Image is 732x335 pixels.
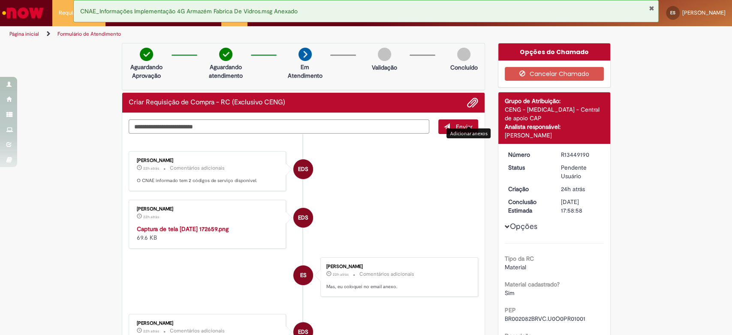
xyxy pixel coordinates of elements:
[298,48,312,61] img: arrow-next.png
[137,207,280,212] div: [PERSON_NAME]
[561,185,585,193] time: 26/08/2025 15:42:16
[456,123,473,131] span: Enviar
[137,158,280,163] div: [PERSON_NAME]
[293,159,313,179] div: Erica dos Santos Cerqueira
[143,166,159,171] span: 22h atrás
[505,255,534,262] b: Tipo da RC
[561,185,585,193] span: 24h atrás
[467,97,478,108] button: Adicionar anexos
[502,163,554,172] dt: Status
[140,48,153,61] img: check-circle-green.png
[284,63,326,80] p: Em Atendimento
[505,315,585,323] span: BR002082BRVC.U0O0PR01001
[143,166,159,171] time: 26/08/2025 17:29:05
[450,63,477,72] p: Concluído
[502,185,554,193] dt: Criação
[326,283,469,290] p: Mas, eu coloquei no email anexo.
[505,97,604,105] div: Grupo de Atribuição:
[59,9,89,17] span: Requisições
[505,280,560,288] b: Material cadastrado?
[57,30,121,37] a: Formulário de Atendimento
[502,150,554,159] dt: Número
[143,329,159,334] span: 22h atrás
[293,208,313,228] div: Erica dos Santos Cerqueira
[561,198,601,215] div: [DATE] 17:58:58
[298,159,308,180] span: EDS
[170,164,225,172] small: Comentários adicionais
[457,48,470,61] img: img-circle-grey.png
[137,177,280,184] p: O CNAE informado tem 2 códigos de serviço disponível.
[670,10,675,15] span: ES
[219,48,232,61] img: check-circle-green.png
[143,214,159,219] time: 26/08/2025 17:27:33
[170,327,225,335] small: Comentários adicionais
[326,264,469,269] div: [PERSON_NAME]
[80,7,298,15] span: CNAE_Informações Implementação 4G Armazém Fabrica De Vidros.msg Anexado
[6,26,482,42] ul: Trilhas de página
[143,214,159,219] span: 22h atrás
[129,99,285,107] h2: Criar Requisição de Compra - RC (Exclusivo CENG) Histórico de tíquete
[438,119,478,134] button: Enviar
[682,9,726,16] span: [PERSON_NAME]
[298,207,308,228] span: EDS
[505,105,604,122] div: CENG - [MEDICAL_DATA] - Central de apoio CAP
[446,128,491,138] div: Adicionar anexos
[359,271,414,278] small: Comentários adicionais
[505,67,604,81] button: Cancelar Chamado
[293,265,313,285] div: Elisangela Damaceno Da Silva
[333,272,349,277] time: 26/08/2025 17:18:41
[502,198,554,215] dt: Conclusão Estimada
[505,289,515,297] span: Sim
[126,63,167,80] p: Aguardando Aprovação
[505,131,604,140] div: [PERSON_NAME]
[498,43,610,61] div: Opções do Chamado
[143,329,159,334] time: 26/08/2025 17:02:03
[137,225,280,242] div: 69.6 KB
[300,265,307,286] span: ES
[648,5,654,12] button: Fechar Notificação
[561,163,601,180] div: Pendente Usuário
[205,63,247,80] p: Aguardando atendimento
[9,30,39,37] a: Página inicial
[505,306,516,314] b: PEP
[378,48,391,61] img: img-circle-grey.png
[1,4,45,21] img: ServiceNow
[505,122,604,131] div: Analista responsável:
[561,185,601,193] div: 26/08/2025 15:42:16
[372,63,397,72] p: Validação
[505,263,526,271] span: Material
[129,119,430,134] textarea: Digite sua mensagem aqui...
[333,272,349,277] span: 22h atrás
[137,321,280,326] div: [PERSON_NAME]
[561,150,601,159] div: R13449190
[137,225,229,233] a: Captura de tela [DATE] 172659.png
